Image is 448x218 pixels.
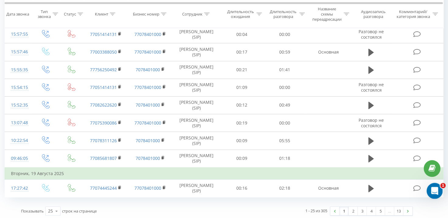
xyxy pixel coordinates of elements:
a: 7078401000 [136,102,160,108]
div: 1 - 25 из 305 [305,208,327,214]
td: [PERSON_NAME] (SIP) [172,114,221,132]
td: 01:41 [263,61,306,79]
td: 00:09 [221,149,263,167]
iframe: Intercom live chat [427,183,443,199]
div: 10:22:54 [11,135,26,146]
td: [PERSON_NAME] (SIP) [172,61,221,79]
div: 17:27:42 [11,182,26,194]
a: 77078401000 [134,120,161,126]
div: 13:07:48 [11,117,26,129]
div: Тип звонка [37,9,51,19]
span: строк на странице [62,208,97,214]
div: Длительность ожидания [226,9,255,19]
a: 77051414131 [90,31,117,37]
td: 05:55 [263,132,306,149]
div: 15:57:46 [11,46,26,58]
div: Клиент [95,12,108,17]
a: 1 [339,207,349,215]
a: 77078401000 [134,49,161,55]
span: Разговор не состоялся [359,82,384,93]
div: 15:52:35 [11,99,26,111]
td: 00:00 [263,26,306,43]
td: Вторник, 19 Августа 2025 [5,167,443,180]
a: 13 [394,207,403,215]
td: 00:21 [221,61,263,79]
td: Основная [306,43,350,61]
a: 77074445244 [90,185,117,191]
span: Разговор не состоялся [359,117,384,128]
td: 00:19 [221,114,263,132]
div: 15:57:55 [11,28,26,40]
td: 02:18 [263,179,306,197]
td: [PERSON_NAME] (SIP) [172,149,221,167]
a: 7078401000 [136,138,160,143]
a: 77078401000 [134,84,161,90]
td: 00:49 [263,96,306,114]
td: 00:09 [221,132,263,149]
div: Бизнес номер [133,12,159,17]
div: Название схемы переадресации [312,6,342,22]
div: Сотрудник [182,12,203,17]
div: Аудиозапись разговора [356,9,390,19]
a: 77078401000 [134,185,161,191]
td: [PERSON_NAME] (SIP) [172,79,221,96]
a: 77075390086 [90,120,117,126]
a: 77078401000 [134,31,161,37]
a: 5 [376,207,385,215]
span: Разговор не состоялся [359,29,384,40]
td: 00:16 [221,179,263,197]
td: 01:18 [263,149,306,167]
a: 2 [349,207,358,215]
span: Показывать [21,208,44,214]
span: 1 [440,183,446,188]
td: 00:12 [221,96,263,114]
a: 4 [367,207,376,215]
a: 77078311126 [90,138,117,143]
a: 77085681807 [90,155,117,161]
a: 77051414131 [90,84,117,90]
td: 00:59 [263,43,306,61]
div: 25 [48,208,53,214]
div: Комментарий/категория звонка [395,9,431,19]
a: 77756250492 [90,67,117,72]
td: Основная [306,179,350,197]
div: Дата звонка [6,12,29,17]
td: [PERSON_NAME] (SIP) [172,179,221,197]
td: 00:00 [263,79,306,96]
td: [PERSON_NAME] (SIP) [172,43,221,61]
a: 7078401000 [136,155,160,161]
div: Статус [64,12,76,17]
a: 77003388050 [90,49,117,55]
a: 3 [358,207,367,215]
div: Длительность разговора [269,9,298,19]
td: 00:17 [221,43,263,61]
td: [PERSON_NAME] (SIP) [172,132,221,149]
td: 00:04 [221,26,263,43]
div: 09:46:05 [11,153,26,164]
a: 7078401000 [136,67,160,72]
td: 00:00 [263,114,306,132]
div: 15:54:15 [11,82,26,93]
td: [PERSON_NAME] (SIP) [172,26,221,43]
div: … [385,207,394,215]
a: 77082622620 [90,102,117,108]
td: 01:09 [221,79,263,96]
div: 15:55:35 [11,64,26,76]
td: [PERSON_NAME] (SIP) [172,96,221,114]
